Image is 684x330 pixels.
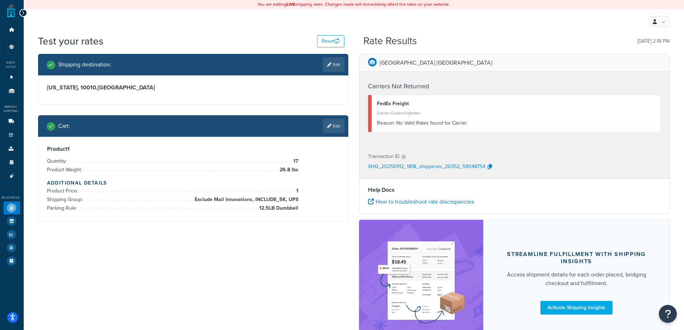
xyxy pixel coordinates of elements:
[317,35,344,47] button: Reset
[287,1,295,8] b: LIVE
[323,119,345,133] a: Edit
[58,123,70,129] h2: Cart :
[47,166,84,173] span: Product Weight:
[368,197,474,206] a: How to troubleshoot rate discrepancies
[4,115,20,128] li: Carriers
[377,108,655,118] div: Carrier Code: shqfedex
[4,215,20,228] li: Marketplace
[377,119,395,127] span: Reason:
[4,228,20,241] li: Analytics
[4,241,20,254] li: [object Object]
[47,145,340,153] h3: Product 1
[4,23,20,37] li: Dashboard
[58,61,111,68] h2: Shipping destination :
[4,142,20,155] li: Boxes
[47,187,80,195] span: Product Price:
[368,162,485,172] p: SHQ_20250912_1818_shipperws_20352_59048754
[292,157,298,166] span: 17
[47,204,79,212] span: Packing Rule:
[501,251,652,265] div: Streamline Fulfillment with Shipping Insights
[4,201,20,214] li: Test Your Rates
[363,36,417,47] h2: Rate Results
[540,301,613,315] a: Activate Shipping Insights
[257,204,298,213] span: 12.5LB Dumbbell
[193,195,298,204] span: Exclude Mail Innovations, INCLUDE_5K, UPS
[38,34,103,48] h1: Test your rates
[4,84,20,98] li: Origins
[4,255,20,268] li: Help Docs
[377,99,655,109] div: FedEx Freight
[47,157,69,165] span: Quantity:
[47,84,340,91] h3: [US_STATE], 10010 , [GEOGRAPHIC_DATA]
[501,270,652,288] div: Access shipment details for each order placed, bridging checkout and fulfillment.
[4,71,20,84] li: Websites
[4,129,20,142] li: Shipping Rules
[47,179,340,187] h4: Additional Details
[368,152,400,162] p: Transaction ID
[278,166,298,174] span: 26.8 lbs
[368,186,661,194] h4: Help Docs
[294,187,298,195] span: 1
[323,57,345,72] a: Edit
[4,156,20,169] li: Time Slots
[368,82,661,91] h4: Carriers Not Returned
[47,196,85,203] span: Shipping Group:
[659,305,677,323] button: Open Resource Center
[637,36,670,46] p: [DATE] 2:18 PM
[4,169,20,183] li: Advanced Features
[380,58,492,68] p: [GEOGRAPHIC_DATA] [GEOGRAPHIC_DATA]
[377,118,655,128] div: No Valid Rates found for Carrier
